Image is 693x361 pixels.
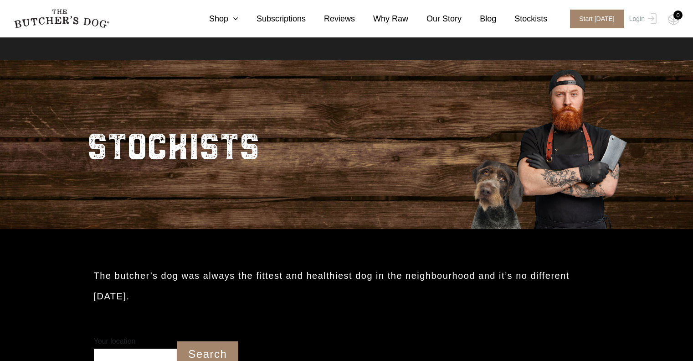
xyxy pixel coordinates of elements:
[306,13,355,25] a: Reviews
[408,13,462,25] a: Our Story
[87,115,260,174] h2: STOCKISTS
[673,10,683,20] div: 0
[561,10,627,28] a: Start [DATE]
[627,10,657,28] a: Login
[355,13,408,25] a: Why Raw
[570,10,624,28] span: Start [DATE]
[238,13,306,25] a: Subscriptions
[94,266,600,307] h2: The butcher’s dog was always the fittest and healthiest dog in the neighbourhood and it’s no diff...
[668,14,679,26] img: TBD_Cart-Empty.png
[456,58,638,229] img: Butcher_Large_3.png
[462,13,496,25] a: Blog
[191,13,238,25] a: Shop
[496,13,547,25] a: Stockists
